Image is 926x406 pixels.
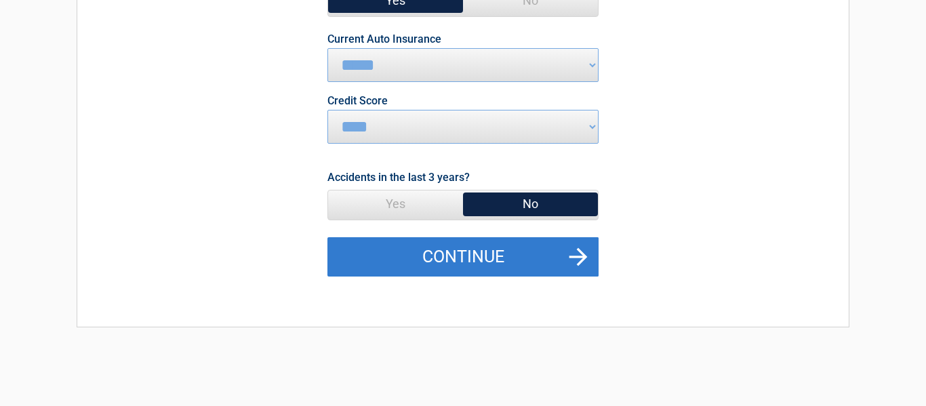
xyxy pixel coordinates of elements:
[463,190,598,218] span: No
[327,34,441,45] label: Current Auto Insurance
[327,168,470,186] label: Accidents in the last 3 years?
[327,237,599,277] button: Continue
[328,190,463,218] span: Yes
[327,96,388,106] label: Credit Score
